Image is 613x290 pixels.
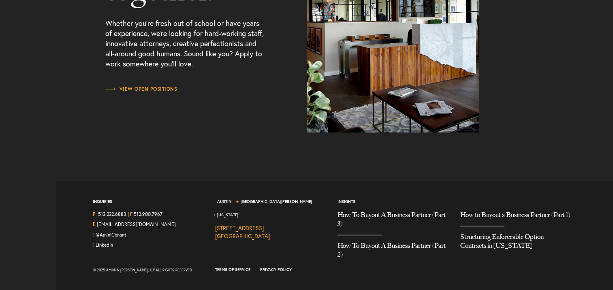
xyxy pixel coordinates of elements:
[215,267,250,272] a: Terms of Service
[337,235,448,265] a: How To Buyout A Business Partner (Part 2)
[260,267,292,272] a: Privacy Policy
[337,199,355,204] a: Insights
[105,6,266,85] p: Whether you’re fresh out of school or have years of experience, we’re looking for hard-working st...
[130,211,132,217] strong: F
[93,265,203,275] div: © 2025 Amini & [PERSON_NAME], LLP. All Rights Reserved
[93,211,96,217] strong: P
[134,211,162,217] a: 512.900.7967
[93,221,96,227] strong: E
[128,211,129,219] span: |
[105,87,177,92] span: View Open Positions
[217,199,231,204] a: Austin
[98,211,126,217] a: Call us at 5122226883
[215,224,270,240] a: View on map
[96,232,126,238] a: Follow us on Twitter
[240,199,312,204] a: [GEOGRAPHIC_DATA][PERSON_NAME]
[96,242,113,248] a: Join us on LinkedIn
[93,199,112,211] span: Inquiries
[217,212,238,217] a: [US_STATE]
[105,85,177,93] a: View Open Positions
[337,211,448,235] a: How To Buyout A Business Partner (Part 3)
[460,211,570,226] a: How to Buyout a Business Partner (Part 1)
[460,226,570,256] a: Structuring Enforceable Option Contracts in Texas
[97,221,176,227] a: Email Us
